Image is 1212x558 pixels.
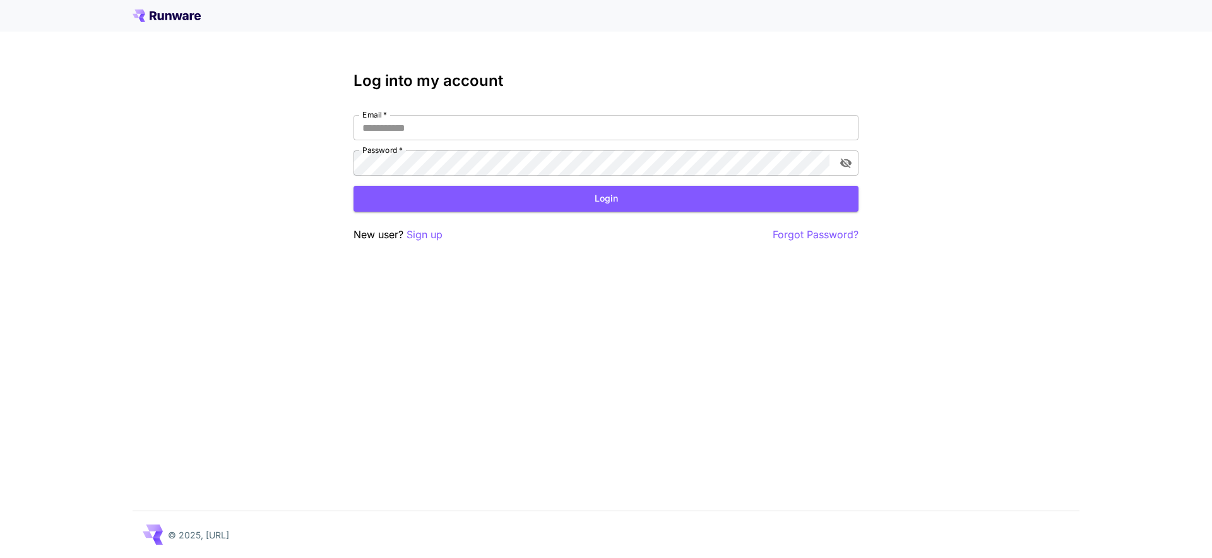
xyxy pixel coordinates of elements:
p: © 2025, [URL] [168,528,229,542]
button: toggle password visibility [835,152,857,174]
button: Sign up [407,227,443,243]
label: Password [362,145,403,155]
button: Login [353,186,858,212]
button: Forgot Password? [773,227,858,243]
h3: Log into my account [353,72,858,90]
p: New user? [353,227,443,243]
label: Email [362,109,387,120]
